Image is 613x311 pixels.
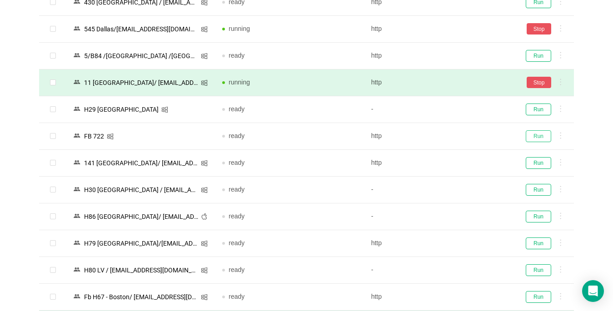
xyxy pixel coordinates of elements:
[81,264,201,276] div: H80 LV / [EMAIL_ADDRESS][DOMAIN_NAME] [1]
[364,96,513,123] td: -
[81,211,201,222] div: Н86 [GEOGRAPHIC_DATA]/ [EMAIL_ADDRESS][DOMAIN_NAME] [1]
[201,26,208,33] i: icon: windows
[229,212,244,220] span: ready
[81,157,201,169] div: 141 [GEOGRAPHIC_DATA]/ [EMAIL_ADDRESS][DOMAIN_NAME]
[201,160,208,167] i: icon: windows
[526,211,551,222] button: Run
[526,237,551,249] button: Run
[229,79,250,86] span: running
[229,293,244,300] span: ready
[81,184,201,196] div: Н30 [GEOGRAPHIC_DATA] / [EMAIL_ADDRESS][DOMAIN_NAME]
[201,53,208,59] i: icon: windows
[107,133,114,140] i: icon: windows
[526,264,551,276] button: Run
[229,105,244,113] span: ready
[364,150,513,177] td: http
[364,257,513,284] td: -
[527,23,551,35] button: Stop
[364,284,513,311] td: http
[526,130,551,142] button: Run
[81,237,201,249] div: H79 [GEOGRAPHIC_DATA]/[EMAIL_ADDRESS][DOMAIN_NAME] [1]
[364,16,513,43] td: http
[582,280,604,302] div: Open Intercom Messenger
[364,43,513,69] td: http
[526,157,551,169] button: Run
[81,104,161,115] div: H29 [GEOGRAPHIC_DATA]
[81,23,201,35] div: 545 Dallas/[EMAIL_ADDRESS][DOMAIN_NAME]
[364,69,513,96] td: http
[201,240,208,247] i: icon: windows
[81,50,201,62] div: 5/В84 /[GEOGRAPHIC_DATA] /[GEOGRAPHIC_DATA]/ [EMAIL_ADDRESS][DOMAIN_NAME]
[364,177,513,203] td: -
[229,239,244,247] span: ready
[526,184,551,196] button: Run
[364,123,513,150] td: http
[526,104,551,115] button: Run
[201,213,208,220] i: icon: apple
[201,294,208,301] i: icon: windows
[81,130,107,142] div: FB 722
[229,186,244,193] span: ready
[201,79,208,86] i: icon: windows
[527,77,551,88] button: Stop
[229,159,244,166] span: ready
[364,203,513,230] td: -
[229,25,250,32] span: running
[161,106,168,113] i: icon: windows
[229,132,244,139] span: ready
[229,52,244,59] span: ready
[81,77,201,89] div: 11 [GEOGRAPHIC_DATA]/ [EMAIL_ADDRESS][DOMAIN_NAME]
[229,266,244,273] span: ready
[364,230,513,257] td: http
[201,187,208,193] i: icon: windows
[526,291,551,303] button: Run
[201,267,208,274] i: icon: windows
[81,291,201,303] div: Fb Н67 - Boston/ [EMAIL_ADDRESS][DOMAIN_NAME] [1]
[526,50,551,62] button: Run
